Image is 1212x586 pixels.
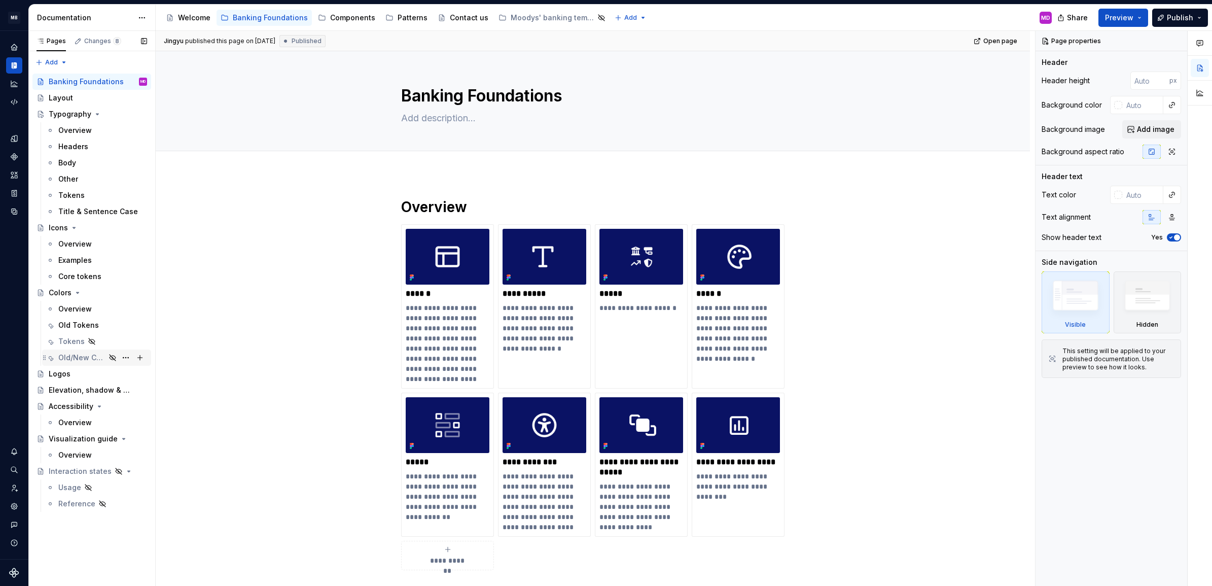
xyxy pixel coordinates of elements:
span: Jingyu [164,37,184,45]
button: Search ⌘K [6,462,22,478]
div: This setting will be applied to your published documentation. Use preview to see how it looks. [1062,347,1174,371]
a: Data sources [6,203,22,220]
div: Body [58,158,76,168]
img: 522bb71d-11a8-47c1-8067-a83f3dcb55cc.png [503,229,586,285]
a: Logos [32,366,151,382]
a: Headers [42,139,151,155]
span: Open page [983,37,1017,45]
span: Share [1067,13,1088,23]
div: Examples [58,255,92,265]
div: Overview [58,304,92,314]
a: Old Tokens [42,317,151,333]
span: Add [45,58,58,66]
div: Page tree [32,74,151,512]
div: Background color [1042,100,1102,110]
a: Colors [32,285,151,301]
div: Icons [49,223,68,233]
a: Overview [42,447,151,463]
div: Page tree [162,8,610,28]
div: published this page on [DATE] [185,37,275,45]
a: Overview [42,415,151,431]
a: Tokens [42,333,151,350]
div: MD [140,77,146,87]
a: Components [6,149,22,165]
a: Title & Sentence Case [42,203,151,220]
div: Banking Foundations [233,13,308,23]
div: Documentation [37,13,133,23]
div: Headers [58,142,88,152]
a: Interaction states [32,463,151,479]
div: Typography [49,109,91,119]
a: Old/New Color Comparaison [42,350,151,366]
a: Core tokens [42,268,151,285]
button: Contact support [6,516,22,533]
a: Home [6,39,22,55]
span: Add image [1137,124,1174,134]
div: Header [1042,57,1067,67]
div: Title & Sentence Case [58,206,138,217]
div: Overview [58,125,92,135]
span: 8 [113,37,121,45]
button: Preview [1098,9,1148,27]
button: MB [2,7,26,28]
div: Visualization guide [49,434,118,444]
img: b1bbfc5e-8364-4588-9f31-505d3772af99.png [406,229,489,285]
input: Auto [1122,96,1163,114]
span: Publish [1167,13,1193,23]
button: Notifications [6,443,22,460]
img: 18d16d93-6197-440d-ae40-03d55a25ea5f.png [406,397,489,453]
span: Add [624,14,637,22]
div: Contact us [450,13,488,23]
a: Examples [42,252,151,268]
div: Background aspect ratio [1042,147,1124,157]
div: Header text [1042,171,1083,182]
div: Show header text [1042,232,1101,243]
a: Body [42,155,151,171]
div: Tokens [58,336,85,347]
div: Text color [1042,190,1076,200]
div: Overview [58,418,92,428]
span: Preview [1105,13,1133,23]
p: px [1169,77,1177,85]
div: Interaction states [49,466,112,476]
div: Changes [84,37,121,45]
a: Invite team [6,480,22,496]
div: Elevation, shadow & blurs [49,385,132,395]
button: Add [32,55,70,70]
a: Tokens [42,187,151,203]
label: Yes [1151,233,1163,242]
div: Banking Foundations [49,77,124,87]
img: b81672f2-3c2f-4c99-a6f4-95672f403a17.png [599,397,683,453]
a: Other [42,171,151,187]
a: Usage [42,479,151,496]
div: Accessibility [49,401,93,411]
a: Design tokens [6,130,22,147]
button: Share [1052,9,1094,27]
div: Layout [49,93,73,103]
div: Components [330,13,375,23]
div: Settings [6,498,22,514]
div: Welcome [178,13,210,23]
div: Background image [1042,124,1105,134]
div: Old/New Color Comparaison [58,353,105,363]
a: Assets [6,167,22,183]
div: MB [8,12,20,24]
a: Open page [971,34,1022,48]
div: Logos [49,369,70,379]
div: Hidden [1114,271,1182,333]
a: Storybook stories [6,185,22,201]
a: Overview [42,236,151,252]
a: Typography [32,106,151,122]
a: Patterns [381,10,432,26]
a: Components [314,10,379,26]
img: a9c46be9-be10-4910-9e32-e4471a27e143.png [599,229,683,285]
img: cd442ab6-5d67-4e11-91b5-1cb34ae1e8c4.png [503,397,586,453]
div: Patterns [398,13,427,23]
span: Published [292,37,322,45]
div: Old Tokens [58,320,99,330]
a: Layout [32,90,151,106]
